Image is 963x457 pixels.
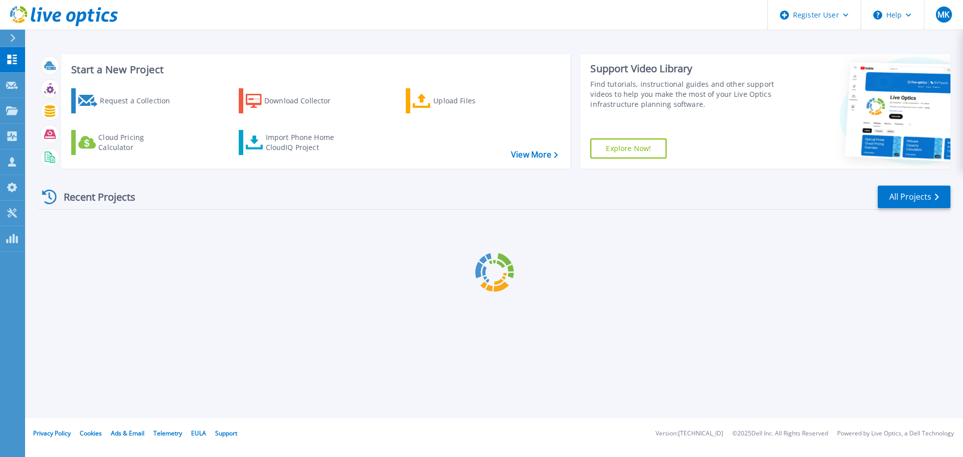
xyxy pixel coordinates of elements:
div: Import Phone Home CloudIQ Project [266,132,344,153]
div: Download Collector [264,91,345,111]
span: MK [937,11,949,19]
li: Powered by Live Optics, a Dell Technology [837,430,954,437]
div: Cloud Pricing Calculator [98,132,179,153]
a: Request a Collection [71,88,183,113]
h3: Start a New Project [71,64,558,75]
div: Request a Collection [100,91,180,111]
a: Explore Now! [590,138,667,159]
a: Cookies [80,429,102,437]
a: Upload Files [406,88,518,113]
a: All Projects [878,186,950,208]
a: View More [511,150,558,160]
a: Cloud Pricing Calculator [71,130,183,155]
div: Upload Files [433,91,514,111]
a: Ads & Email [111,429,144,437]
a: Telemetry [153,429,182,437]
li: Version: [TECHNICAL_ID] [656,430,723,437]
div: Recent Projects [39,185,149,209]
a: Support [215,429,237,437]
a: Privacy Policy [33,429,71,437]
div: Support Video Library [590,62,779,75]
a: EULA [191,429,206,437]
li: © 2025 Dell Inc. All Rights Reserved [732,430,828,437]
div: Find tutorials, instructional guides and other support videos to help you make the most of your L... [590,79,779,109]
a: Download Collector [239,88,351,113]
